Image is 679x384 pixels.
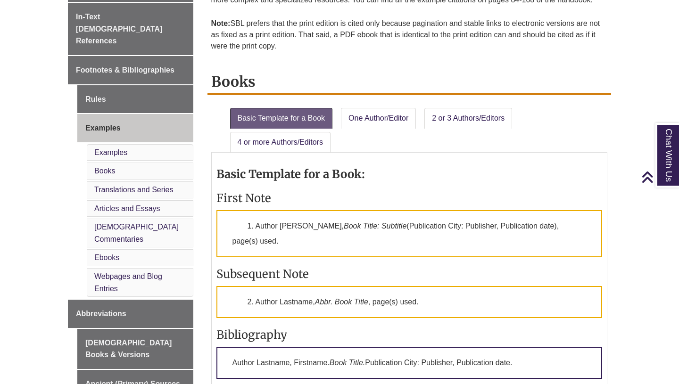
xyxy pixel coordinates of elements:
strong: Basic Template for a Book: [216,167,365,181]
h3: Subsequent Note [216,267,603,281]
a: [DEMOGRAPHIC_DATA] Books & Versions [77,329,193,369]
a: Translations and Series [94,186,174,194]
a: Footnotes & Bibliographies [68,56,193,84]
a: Examples [94,148,127,156]
a: One Author/Editor [341,108,416,129]
h2: Books [207,70,612,95]
h3: First Note [216,191,603,205]
p: 2. Author Lastname, , page(s) used. [216,286,603,318]
em: Book Title. [330,359,365,367]
em: Abbr. Book Title [315,298,368,306]
span: Footnotes & Bibliographies [76,66,174,74]
a: 4 or more Authors/Editors [230,132,331,153]
a: Books [94,167,115,175]
p: 1. Author [PERSON_NAME], (Publication City: Publisher, Publication date), page(s) used. [216,210,603,257]
p: SBL prefers that the print edition is cited only because pagination and stable links to electroni... [211,14,608,56]
a: Rules [77,85,193,114]
a: 2 or 3 Authors/Editors [424,108,512,129]
strong: Note: [211,19,231,27]
h3: Bibliography [216,327,603,342]
a: Back to Top [641,171,677,183]
a: Abbreviations [68,300,193,328]
p: Author Lastname, Firstname. Publication City: Publisher, Publication date. [216,347,603,379]
a: Webpages and Blog Entries [94,272,162,293]
a: [DEMOGRAPHIC_DATA] Commentaries [94,223,179,243]
em: Book Title: Subtitle [344,222,406,230]
a: Ebooks [94,253,119,261]
a: Articles and Essays [94,204,160,212]
span: Abbreviations [76,310,126,318]
a: Basic Template for a Book [230,108,333,129]
a: Examples [77,114,193,142]
span: In-Text [DEMOGRAPHIC_DATA] References [76,13,162,45]
a: In-Text [DEMOGRAPHIC_DATA] References [68,3,193,55]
